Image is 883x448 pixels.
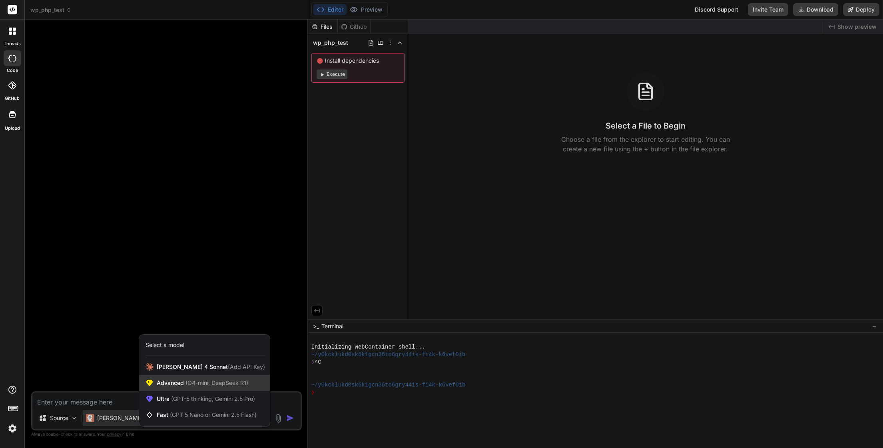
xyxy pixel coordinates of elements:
div: Select a model [146,341,184,349]
label: code [7,67,18,74]
img: settings [6,422,19,435]
label: threads [4,40,21,47]
span: Fast [157,411,257,419]
span: (GPT-5 thinking, Gemini 2.5 Pro) [169,395,255,402]
span: (Add API Key) [228,363,265,370]
span: Advanced [157,379,248,387]
span: [PERSON_NAME] 4 Sonnet [157,363,265,371]
span: Ultra [157,395,255,403]
label: Upload [5,125,20,132]
label: GitHub [5,95,20,102]
span: (GPT 5 Nano or Gemini 2.5 Flash) [170,411,257,418]
span: (O4-mini, DeepSeek R1) [184,379,248,386]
